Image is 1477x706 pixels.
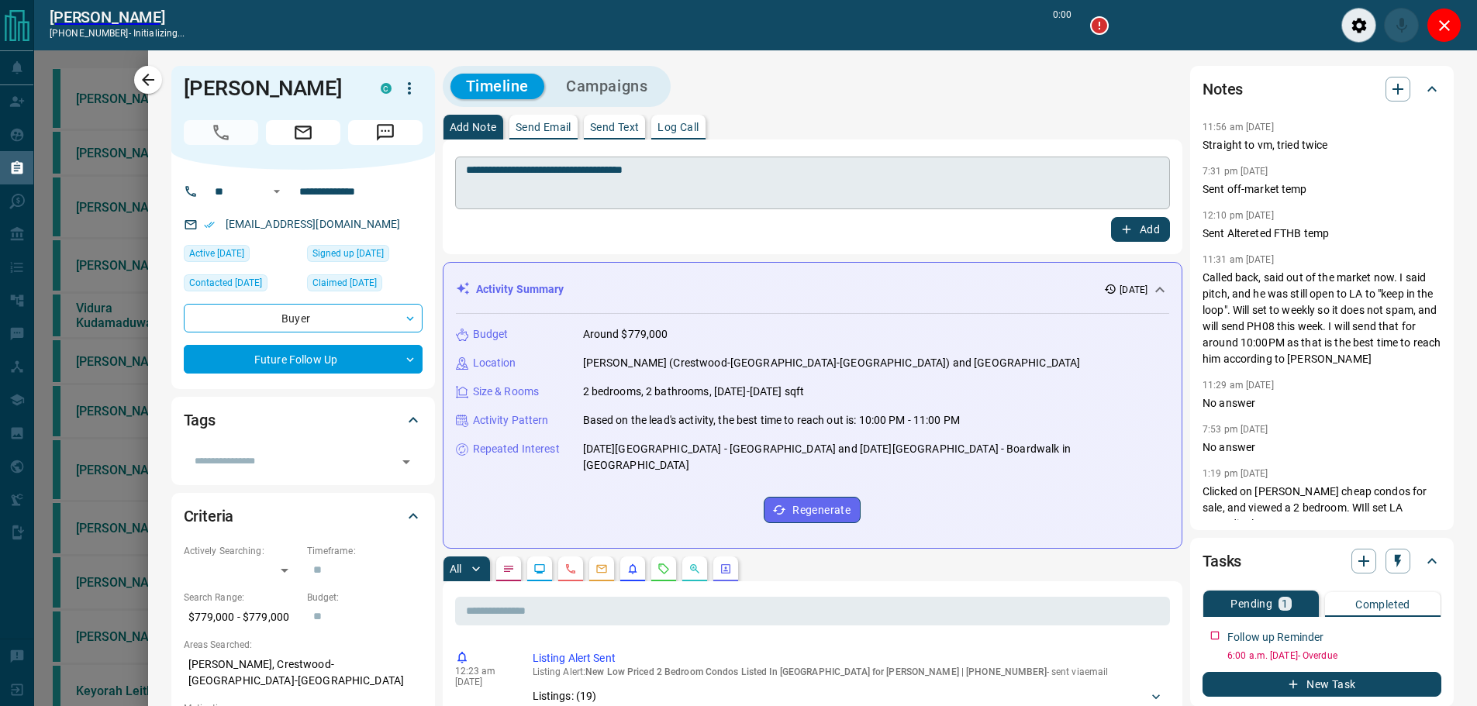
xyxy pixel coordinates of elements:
p: Follow up Reminder [1227,629,1323,646]
p: Listings: ( 19 ) [533,688,597,704]
p: Sent Altereted FTHB temp [1203,226,1441,242]
div: Tags [184,401,423,439]
h2: Tags [184,408,216,432]
p: Budget [473,326,509,343]
button: New Task [1203,672,1441,697]
p: Clicked on [PERSON_NAME] cheap condos for sale, and viewed a 2 bedroom. WIll set LA accordingly. [1203,484,1441,532]
button: Open [267,182,286,201]
p: Listing Alert Sent [533,650,1165,666]
svg: Email Verified [204,219,215,230]
h1: [PERSON_NAME] [184,76,357,101]
button: Campaigns [550,74,663,99]
p: 11:31 am [DATE] [1203,254,1274,265]
p: 11:29 am [DATE] [1203,380,1274,391]
h2: Notes [1203,77,1243,102]
p: [DATE] [1120,283,1147,297]
svg: Lead Browsing Activity [533,563,546,575]
p: Timeframe: [307,544,423,558]
svg: Agent Actions [720,563,732,575]
button: Timeline [450,74,545,99]
p: All [450,563,462,574]
p: 6:00 a.m. [DATE] - Overdue [1227,649,1441,663]
p: No answer [1203,395,1441,412]
svg: Listing Alerts [626,563,639,575]
p: Send Email [516,122,571,133]
button: Add [1111,217,1170,242]
svg: Emails [595,563,608,575]
div: Tasks [1203,542,1441,580]
h2: Tasks [1203,549,1241,573]
span: Message [348,120,423,145]
h2: [PERSON_NAME] [50,8,185,26]
p: Called back, said out of the market now. I said pitch, and he was still open to LA to "keep in th... [1203,270,1441,367]
p: Actively Searching: [184,544,299,558]
p: Location [473,355,516,371]
p: Search Range: [184,591,299,604]
div: condos.ca [381,83,392,94]
p: 2 bedrooms, 2 bathrooms, [DATE]-[DATE] sqft [583,384,805,400]
div: Mon May 19 2025 [184,245,299,267]
div: Activity Summary[DATE] [456,275,1170,304]
svg: Notes [502,563,515,575]
p: Sent off-market temp [1203,181,1441,198]
p: 11:56 am [DATE] [1203,122,1274,133]
a: [EMAIL_ADDRESS][DOMAIN_NAME] [226,218,401,230]
p: No answer [1203,439,1441,456]
p: Budget: [307,591,423,604]
span: initializing... [133,28,185,39]
h2: Criteria [184,504,234,529]
div: Criteria [184,498,423,535]
p: 7:53 pm [DATE] [1203,424,1268,435]
p: 0:00 [1053,8,1072,43]
p: 12:10 pm [DATE] [1203,210,1274,221]
span: Contacted [DATE] [189,275,262,291]
p: Repeated Interest [473,441,560,457]
p: Size & Rooms [473,384,540,400]
span: New Low Priced 2 Bedroom Condos Listed In [GEOGRAPHIC_DATA] for [PERSON_NAME] | [PHONE_NUMBER] [585,666,1047,677]
p: Pending [1230,598,1272,609]
span: Signed up [DATE] [312,246,384,261]
div: Future Follow Up [184,345,423,374]
div: Audio Settings [1341,8,1376,43]
div: Mute [1384,8,1419,43]
span: Call [184,120,258,145]
p: Around $779,000 [583,326,668,343]
svg: Opportunities [688,563,701,575]
span: Active [DATE] [189,246,244,261]
p: Completed [1355,599,1410,610]
span: Claimed [DATE] [312,275,377,291]
p: Send Text [590,122,640,133]
div: Close [1427,8,1461,43]
p: [DATE] [455,677,509,687]
p: 7:31 pm [DATE] [1203,166,1268,177]
p: [PERSON_NAME] (Crestwood-[GEOGRAPHIC_DATA]-[GEOGRAPHIC_DATA]) and [GEOGRAPHIC_DATA] [583,355,1081,371]
p: Activity Summary [476,281,564,298]
div: Mon May 19 2025 [307,245,423,267]
p: 12:23 am [455,666,509,677]
span: Email [266,120,340,145]
p: Based on the lead's activity, the best time to reach out is: 10:00 PM - 11:00 PM [583,412,961,429]
p: Activity Pattern [473,412,549,429]
button: Regenerate [764,497,861,523]
div: Tue May 20 2025 [307,274,423,296]
button: Open [395,451,417,473]
p: [PHONE_NUMBER] - [50,26,185,40]
div: Buyer [184,304,423,332]
p: [PERSON_NAME], Crestwood-[GEOGRAPHIC_DATA]-[GEOGRAPHIC_DATA] [184,652,423,694]
p: Log Call [657,122,699,133]
div: Notes [1203,71,1441,108]
p: 1 [1282,598,1288,609]
div: Wed Sep 17 2025 [184,274,299,296]
p: Listing Alert : - sent via email [533,666,1165,677]
p: Add Note [450,122,497,133]
p: Areas Searched: [184,638,423,652]
svg: Requests [657,563,670,575]
p: Straight to vm, tried twice [1203,137,1441,153]
p: $779,000 - $779,000 [184,604,299,630]
svg: Calls [564,563,577,575]
p: 1:19 pm [DATE] [1203,468,1268,479]
p: [DATE][GEOGRAPHIC_DATA] - [GEOGRAPHIC_DATA] and [DATE][GEOGRAPHIC_DATA] - Boardwalk in [GEOGRAPHI... [583,441,1170,474]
